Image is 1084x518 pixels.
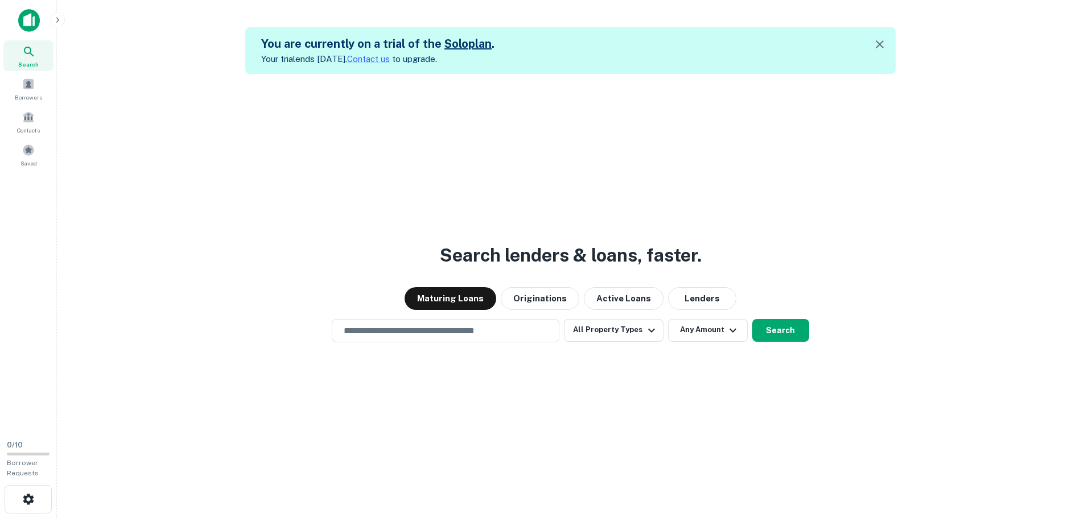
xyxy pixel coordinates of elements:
button: All Property Types [564,319,663,342]
button: Any Amount [668,319,748,342]
iframe: Chat Widget [1027,427,1084,482]
a: Search [3,40,53,71]
span: Search [18,60,39,69]
span: Borrowers [15,93,42,102]
span: 0 / 10 [7,441,23,449]
button: Maturing Loans [405,287,496,310]
p: Your trial ends [DATE]. to upgrade. [261,52,494,66]
a: Borrowers [3,73,53,104]
a: Soloplan [444,37,492,51]
h3: Search lenders & loans, faster. [440,242,702,269]
button: Search [752,319,809,342]
button: Originations [501,287,579,310]
img: capitalize-icon.png [18,9,40,32]
button: Lenders [668,287,736,310]
span: Contacts [17,126,40,135]
a: Contacts [3,106,53,137]
span: Borrower Requests [7,459,39,477]
h5: You are currently on a trial of the . [261,35,494,52]
span: Saved [20,159,37,168]
button: Active Loans [584,287,663,310]
a: Contact us [347,54,390,64]
a: Saved [3,139,53,170]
